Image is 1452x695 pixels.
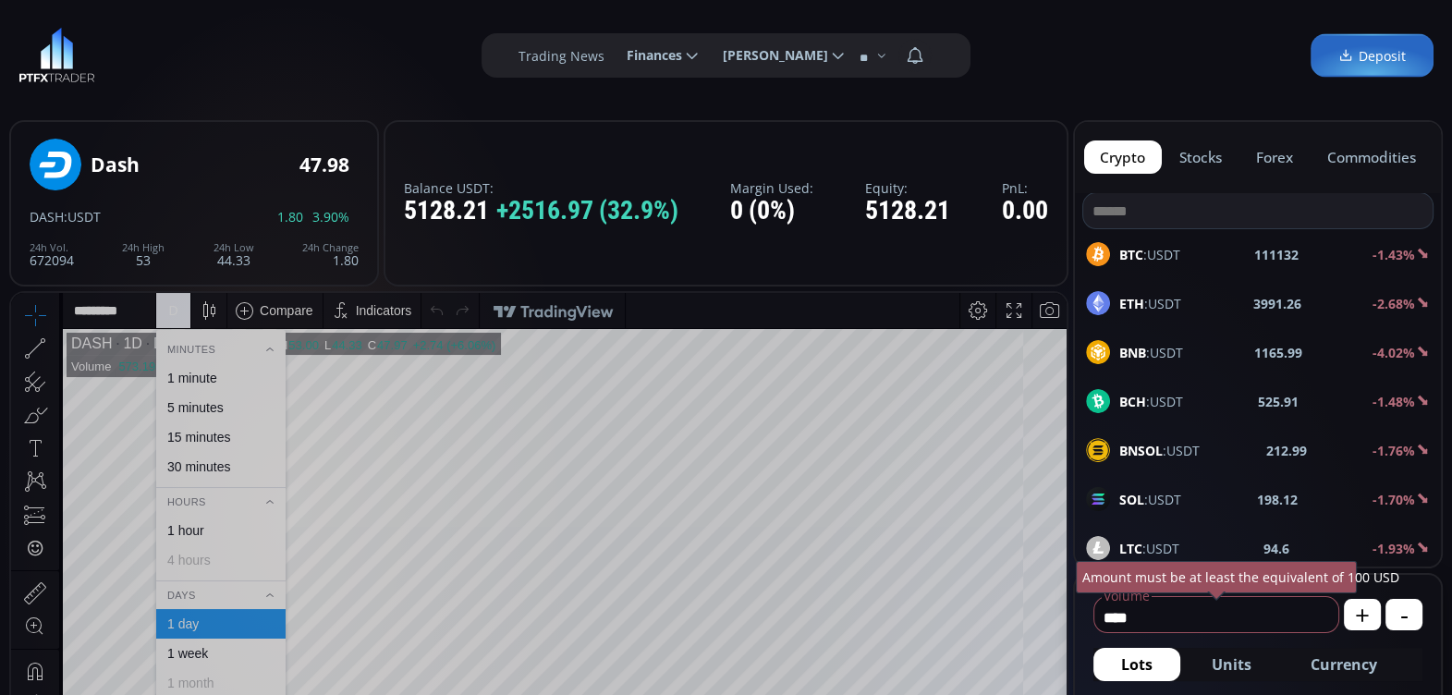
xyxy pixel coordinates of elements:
[1240,140,1310,174] button: forex
[1119,295,1144,312] b: ETH
[312,210,349,224] span: 3.90%
[1254,343,1302,362] b: 1165.99
[1002,197,1048,226] div: 0.00
[1084,140,1162,174] button: crypto
[156,78,206,92] div: 1 minute
[1119,344,1146,361] b: BNB
[145,46,275,67] div: Minutes
[156,107,213,122] div: 5 minutes
[122,242,165,267] div: 53
[1119,246,1143,263] b: BTC
[18,28,95,83] img: LOGO
[1344,599,1381,630] button: +
[157,10,166,25] div: D
[1119,294,1181,313] span: :USDT
[730,181,813,195] label: Margin Used:
[1373,295,1415,312] b: -2.68%
[122,242,165,253] div: 24h High
[1253,294,1301,313] b: 3991.26
[60,43,101,59] div: DASH
[91,154,140,176] div: Dash
[302,242,359,253] div: 24h Change
[1373,540,1415,557] b: -1.93%
[156,383,203,397] div: 1 month
[101,43,130,59] div: 1D
[1119,343,1183,362] span: :USDT
[30,208,64,226] span: DASH
[1119,441,1200,460] span: :USDT
[865,197,950,226] div: 5128.21
[1311,34,1434,78] a: Deposit
[1121,653,1153,676] span: Lots
[730,197,813,226] div: 0 (0%)
[1311,653,1377,676] span: Currency
[366,45,397,59] div: 47.97
[1373,491,1415,508] b: -1.70%
[17,247,31,264] div: 
[402,45,485,59] div: +2.74 (+6.06%)
[145,292,275,312] div: Days
[1119,491,1144,508] b: SOL
[1257,490,1298,509] b: 198.12
[249,10,302,25] div: Compare
[1385,599,1422,630] button: -
[1076,561,1357,593] div: Amount must be at least the equivalent of 100 USD
[156,353,197,368] div: 1 week
[1119,490,1181,509] span: :USDT
[1373,344,1415,361] b: -4.02%
[1373,393,1415,410] b: -1.48%
[277,45,308,59] div: 53.00
[1093,648,1180,681] button: Lots
[1258,392,1299,411] b: 525.91
[1338,46,1406,66] span: Deposit
[496,197,678,226] span: +2516.97 (32.9%)
[43,645,51,670] div: Hide Drawings Toolbar
[404,181,678,195] label: Balance USDT:
[1164,140,1238,174] button: stocks
[1212,653,1251,676] span: Units
[131,43,177,59] div: Dash
[214,242,254,267] div: 44.33
[1119,392,1183,411] span: :USDT
[1254,245,1299,264] b: 111132
[1266,441,1307,460] b: 212.99
[299,154,349,176] div: 47.98
[156,137,219,152] div: 15 minutes
[30,242,74,267] div: 672094
[302,242,359,267] div: 1.80
[519,46,604,66] label: Trading News
[1283,648,1405,681] button: Currency
[1119,442,1163,459] b: BNSOL
[865,181,950,195] label: Equity:
[710,37,828,74] span: [PERSON_NAME]
[1119,393,1146,410] b: BCH
[156,166,219,181] div: 30 minutes
[156,260,200,274] div: 4 hours
[1119,539,1179,558] span: :USDT
[313,45,321,59] div: L
[1311,140,1432,174] button: commodities
[1119,540,1142,557] b: LTC
[345,10,401,25] div: Indicators
[614,37,682,74] span: Finances
[107,67,159,80] div: 573.193K
[277,210,303,224] span: 1.80
[30,242,74,253] div: 24h Vol.
[64,208,101,226] span: :USDT
[1263,539,1289,558] b: 94.6
[214,242,254,253] div: 24h Low
[1184,648,1279,681] button: Units
[156,230,193,245] div: 1 hour
[1373,246,1415,263] b: -1.43%
[321,45,351,59] div: 44.33
[60,67,100,80] div: Volume
[156,323,188,338] div: 1 day
[1373,442,1415,459] b: -1.76%
[145,199,275,219] div: Hours
[404,197,678,226] div: 5128.21
[357,45,366,59] div: C
[1002,181,1048,195] label: PnL:
[1119,245,1180,264] span: :USDT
